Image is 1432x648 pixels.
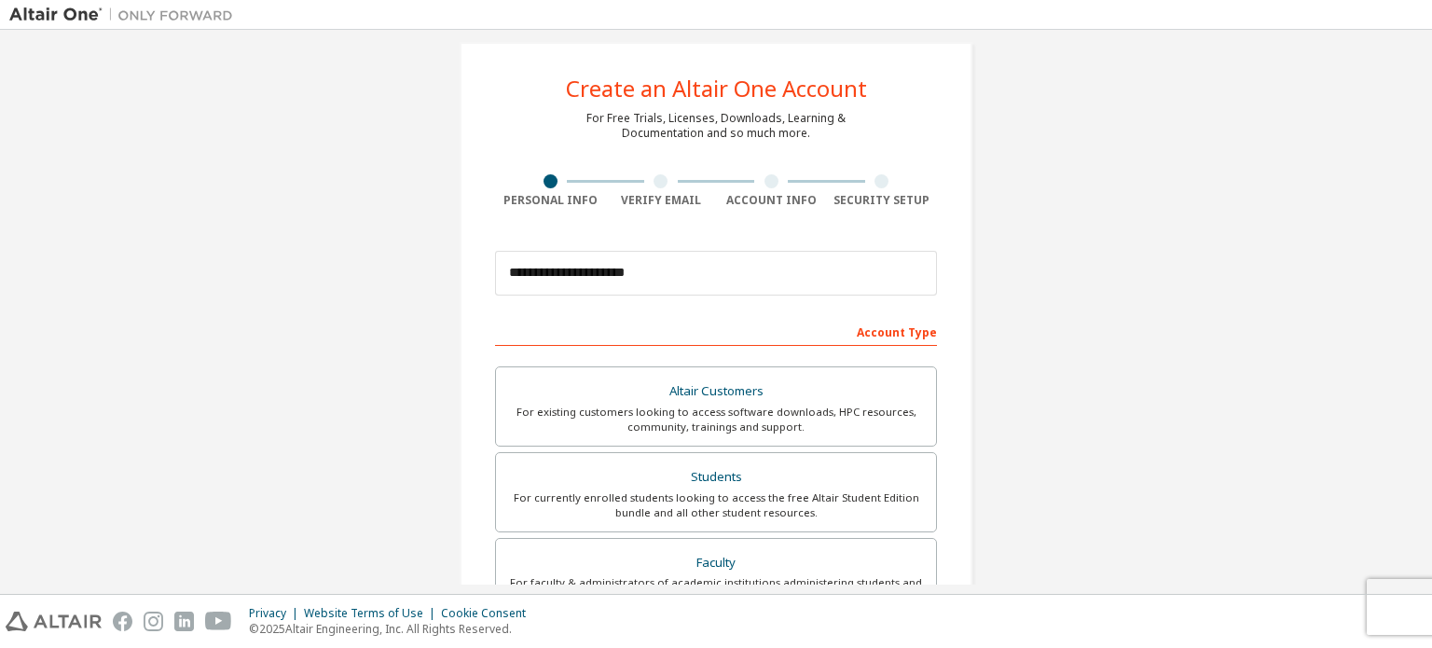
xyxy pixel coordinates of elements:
[205,612,232,631] img: youtube.svg
[6,612,102,631] img: altair_logo.svg
[113,612,132,631] img: facebook.svg
[495,316,937,346] div: Account Type
[304,606,441,621] div: Website Terms of Use
[566,77,867,100] div: Create an Altair One Account
[716,193,827,208] div: Account Info
[144,612,163,631] img: instagram.svg
[249,621,537,637] p: © 2025 Altair Engineering, Inc. All Rights Reserved.
[174,612,194,631] img: linkedin.svg
[507,550,925,576] div: Faculty
[586,111,846,141] div: For Free Trials, Licenses, Downloads, Learning & Documentation and so much more.
[507,464,925,490] div: Students
[441,606,537,621] div: Cookie Consent
[507,575,925,605] div: For faculty & administrators of academic institutions administering students and accessing softwa...
[606,193,717,208] div: Verify Email
[507,490,925,520] div: For currently enrolled students looking to access the free Altair Student Edition bundle and all ...
[9,6,242,24] img: Altair One
[507,379,925,405] div: Altair Customers
[495,193,606,208] div: Personal Info
[507,405,925,434] div: For existing customers looking to access software downloads, HPC resources, community, trainings ...
[249,606,304,621] div: Privacy
[827,193,938,208] div: Security Setup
